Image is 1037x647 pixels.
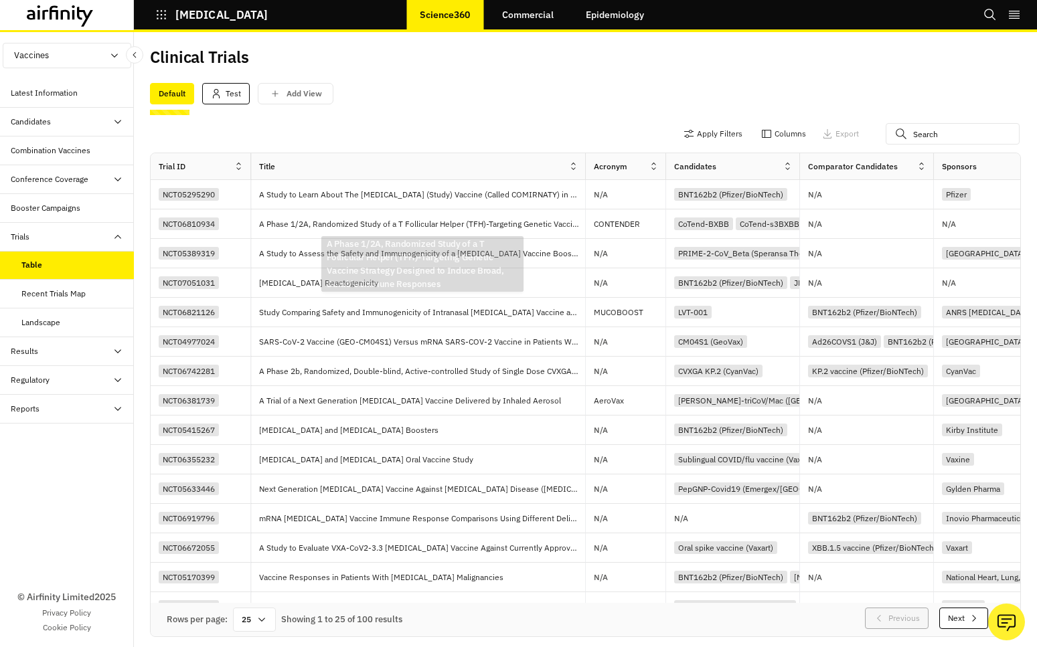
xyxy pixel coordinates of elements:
button: Next [939,608,988,629]
p: N/A [808,279,822,287]
div: NCT06672055 [159,541,219,554]
p: CONTENDER [594,217,665,231]
h2: Clinical Trials [150,48,249,67]
div: Reports [11,403,39,415]
div: XBB.1.5 vaccine (Pfizer/BioNTech) [808,541,941,554]
div: BNT162b2 (Pfizer/BioNTech) [808,306,921,318]
button: Vaccines [3,43,131,68]
a: Privacy Policy [42,607,91,619]
p: A Phase 1/2A, Randomized Study of a T Follicular Helper (TFH)-Targeting Genetic Vaccine Strategy ... [259,217,585,231]
p: N/A [808,191,822,199]
div: PepGNP-Covid19 (Emergex/[GEOGRAPHIC_DATA]) [674,482,866,495]
div: NCT06919796 [159,512,219,525]
div: Oral spike vaccine (Vaxart) [674,541,777,554]
div: Title [259,161,275,173]
div: Inovio Pharmaceuticals [942,512,1034,525]
div: NCT05170399 [159,571,219,583]
div: Sublingual COVID/flu vaccine (Vaxine) [674,453,819,466]
div: BNT162b2 (Pfizer/BioNTech) [674,424,787,436]
p: [MEDICAL_DATA] [175,9,268,21]
div: Regulatory [11,374,50,386]
p: mRNA [MEDICAL_DATA] Vaccine Immune Response Comparisons Using Different Delivery Routes [259,512,585,525]
div: Pfizer [942,188,971,201]
p: N/A [594,191,608,199]
div: NCT06810934 [159,217,219,230]
p: Study Comparing Safety and Immunogenicity of Intranasal [MEDICAL_DATA] Vaccine and mRNA Booster i... [259,306,585,319]
div: Landscape [21,316,60,329]
div: NCT05389319 [159,247,219,260]
div: Sponsors [942,161,977,173]
div: [GEOGRAPHIC_DATA] [942,394,1030,407]
div: LVT-001 [674,306,712,318]
p: N/A [594,338,608,346]
div: 25 [233,608,276,632]
p: N/A [942,279,956,287]
p: © Airfinity Limited 2025 [17,590,116,604]
p: N/A [594,485,608,493]
div: BA.4/5 bivalent vaccine (Pfizer) [674,600,796,613]
p: Science360 [420,9,470,20]
p: N/A [808,397,822,405]
p: N/A [594,573,608,581]
p: A Study to Evaluate VXA-CoV2-3.3 [MEDICAL_DATA] Vaccine Against Currently Approved/Authorized mRN... [259,541,585,555]
p: AeroVax [594,394,665,407]
button: Ask our analysts [988,604,1025,640]
div: Candidates [11,116,51,128]
p: Add View [287,89,322,98]
button: Close Sidebar [126,46,143,64]
div: Test [202,83,250,104]
div: NCT06355232 [159,453,219,466]
p: A Study to Learn About Bivalent [MEDICAL_DATA] [MEDICAL_DATA] Candidate(s) in Healthy Infants and... [259,600,585,614]
div: CM04S1 (GeoVax) [674,335,747,348]
p: MUCOBOOST [594,306,665,319]
div: Vaxart [942,541,972,554]
div: Kirby Institute [942,424,1002,436]
div: Results [11,345,38,357]
div: Acronym [594,161,627,173]
div: [MEDICAL_DATA] (Moderna) [790,571,901,583]
button: Search [983,3,997,26]
p: Next Generation [MEDICAL_DATA] Vaccine Against [MEDICAL_DATA] Disease ([MEDICAL_DATA]) [259,482,585,496]
div: NCT05295290 [159,188,219,201]
div: BioNTech [942,600,985,613]
p: N/A [808,456,822,464]
p: N/A [808,573,822,581]
p: A Study to Learn About The [MEDICAL_DATA] (Study) Vaccine (Called COMIRNATY) in People That Are L... [259,188,585,201]
div: Table [21,259,42,271]
a: Cookie Policy [43,622,91,634]
p: N/A [808,603,822,611]
div: Recent Trials Map [21,288,86,300]
div: NCT07051031 [159,276,219,289]
div: Showing 1 to 25 of 100 results [281,613,402,626]
div: Ad26COVS1 (J&J) [808,335,881,348]
div: CoTend-BXBB [674,217,733,230]
input: Search [886,123,1020,145]
p: N/A [808,220,822,228]
div: JN.1 vaccine (Novavax) [790,276,881,289]
div: CoTend-s3BXBB [736,217,803,230]
div: CVXGA KP.2 (CyanVac) [674,365,763,377]
p: A Trial of a Next Generation [MEDICAL_DATA] Vaccine Delivered by Inhaled Aerosol [259,394,566,407]
button: [MEDICAL_DATA] [155,3,268,26]
div: Latest Information [11,87,78,99]
div: KP.2 vaccine (Pfizer/BioNTech) [808,365,928,377]
p: N/A [594,544,608,552]
p: N/A [594,515,608,523]
div: NCT05415267 [159,424,219,436]
button: Export [822,123,859,145]
div: Vaxine [942,453,974,466]
div: Gylden Pharma [942,482,1004,495]
div: [GEOGRAPHIC_DATA] [942,335,1030,348]
div: BNT162b2 (Pfizer/BioNTech) [674,188,787,201]
button: save changes [258,83,333,104]
p: N/A [942,220,956,228]
p: N/A [674,515,688,523]
p: N/A [808,250,822,258]
div: Trial ID [159,161,185,173]
p: N/A [594,279,608,287]
p: [MEDICAL_DATA] Reactogenicity [259,276,585,290]
div: BNT162b2 (Pfizer/BioNTech) [674,276,787,289]
div: Default [150,83,194,104]
p: A Phase 2b, Randomized, Double-blind, Active-controlled Study of Single Dose CVXGA Intranasal [ME... [259,365,585,378]
div: BNT162b2 (Pfizer/BioNTech) [884,335,997,348]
